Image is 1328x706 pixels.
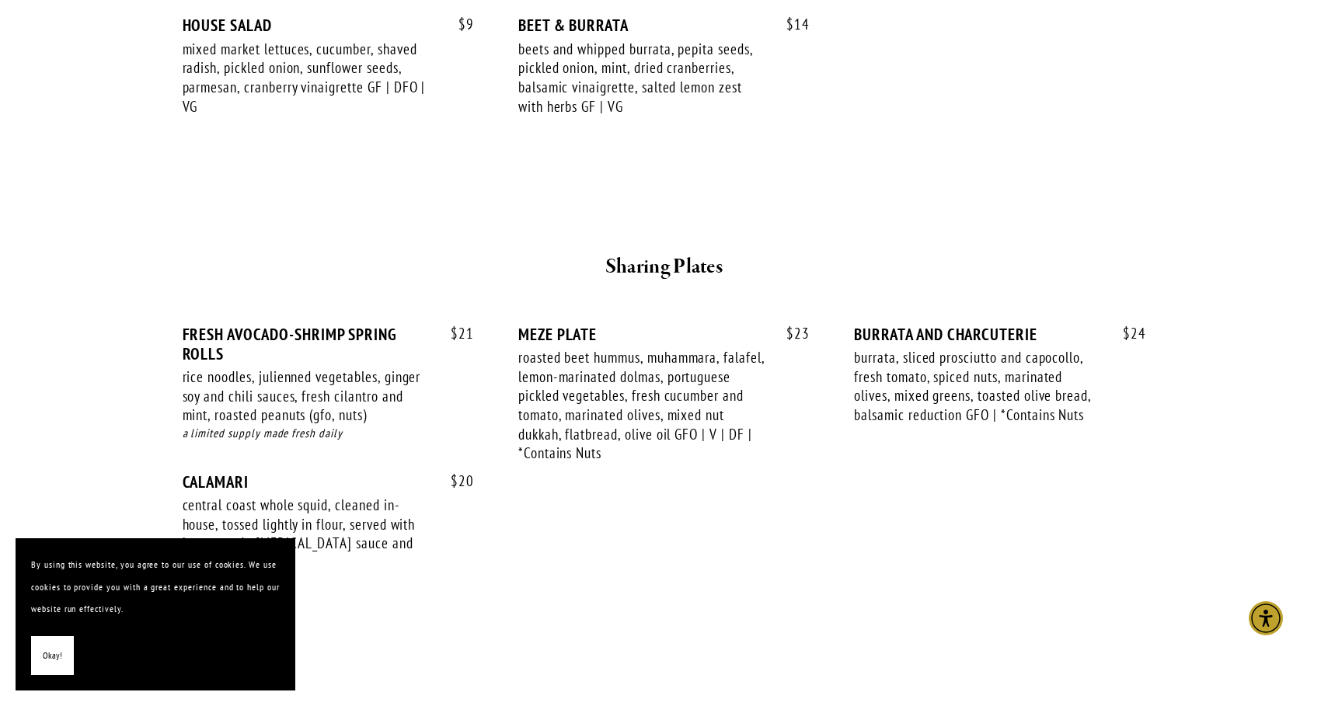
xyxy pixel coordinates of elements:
[854,348,1101,425] div: burrata, sliced prosciutto and capocollo, fresh tomato, spiced nuts, marinated olives, mixed gree...
[1249,601,1283,635] div: Accessibility Menu
[43,645,62,667] span: Okay!
[605,253,723,280] strong: Sharing Plates
[458,15,466,33] span: $
[451,471,458,490] span: $
[183,40,430,117] div: mixed market lettuces, cucumber, shaved radish, pickled onion, sunflower seeds, parmesan, cranber...
[771,325,810,343] span: 23
[443,16,474,33] span: 9
[16,538,295,690] section: Cookie banner
[518,325,810,344] div: MEZE PLATE
[786,324,794,343] span: $
[854,325,1145,344] div: BURRATA AND CHARCUTERIE
[518,40,765,117] div: beets and whipped burrata, pepita seeds, pickled onion, mint, dried cranberries, balsamic vinaigr...
[1123,324,1131,343] span: $
[183,496,430,572] div: central coast whole squid, cleaned in-house, tossed lightly in flour, served with house-made [MED...
[183,325,474,363] div: FRESH AVOCADO-SHRIMP SPRING ROLLS
[435,472,474,490] span: 20
[183,425,474,443] div: a limited supply made fresh daily
[771,16,810,33] span: 14
[31,554,280,621] p: By using this website, you agree to our use of cookies. We use cookies to provide you with a grea...
[1107,325,1146,343] span: 24
[451,324,458,343] span: $
[183,16,474,35] div: HOUSE SALAD
[435,325,474,343] span: 21
[518,348,765,463] div: roasted beet hummus, muhammara, falafel, lemon-marinated dolmas, portuguese pickled vegetables, f...
[786,15,794,33] span: $
[183,367,430,425] div: rice noodles, julienned vegetables, ginger soy and chili sauces, fresh cilantro and mint, roasted...
[518,16,810,35] div: BEET & BURRATA
[31,636,74,676] button: Okay!
[183,472,474,492] div: CALAMARI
